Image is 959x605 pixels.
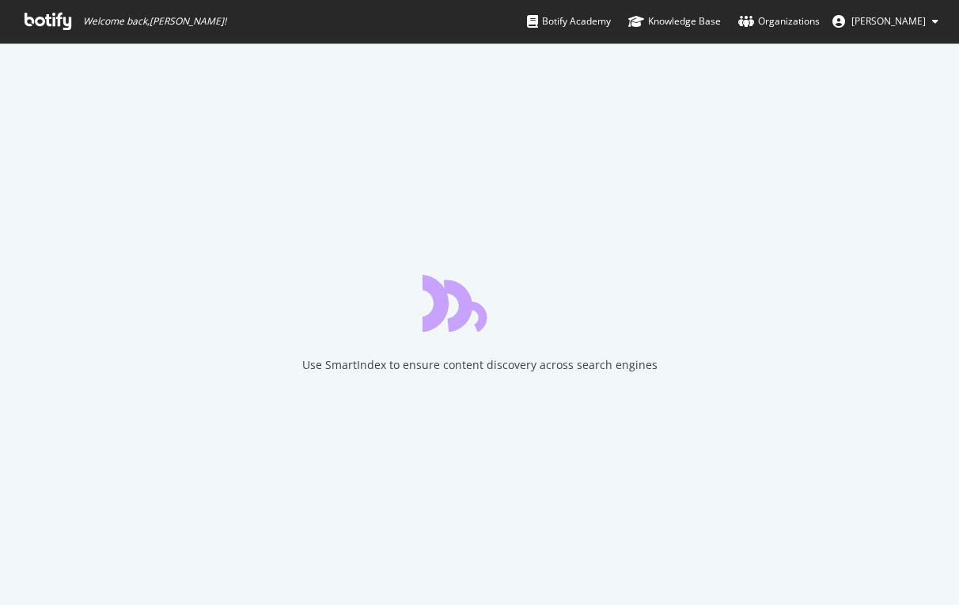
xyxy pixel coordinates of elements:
[851,14,926,28] span: Norma Moras
[527,13,611,29] div: Botify Academy
[302,357,658,373] div: Use SmartIndex to ensure content discovery across search engines
[83,15,226,28] span: Welcome back, [PERSON_NAME] !
[423,275,536,332] div: animation
[820,9,951,34] button: [PERSON_NAME]
[628,13,721,29] div: Knowledge Base
[738,13,820,29] div: Organizations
